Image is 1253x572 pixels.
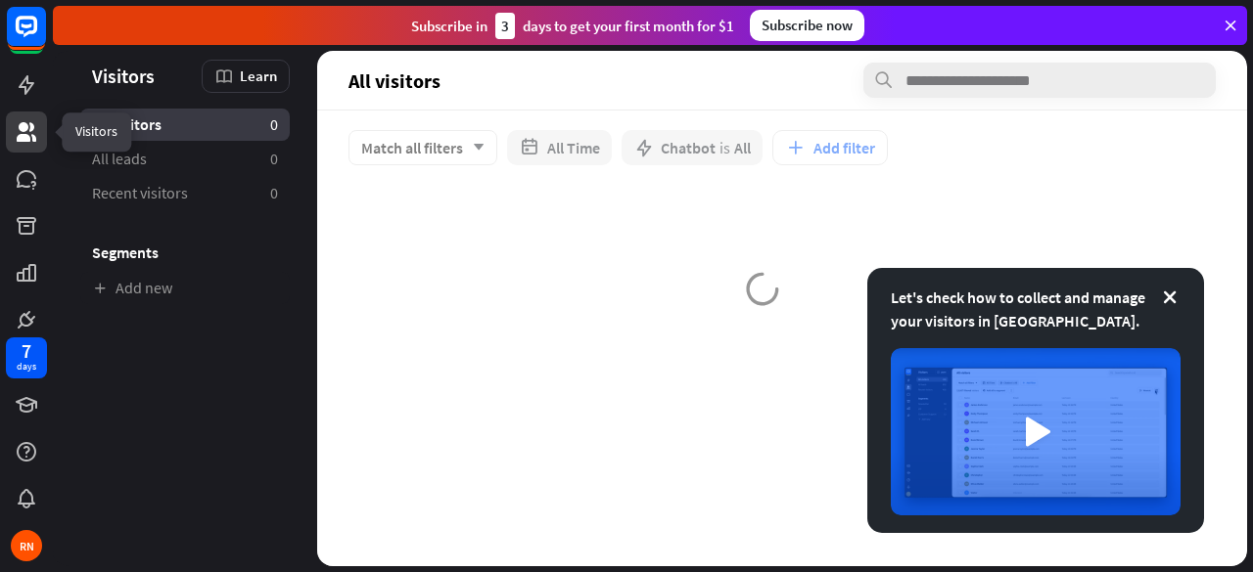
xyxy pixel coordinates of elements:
span: Learn [240,66,277,85]
a: All leads 0 [80,143,290,175]
span: Recent visitors [92,183,188,203]
a: Add new [80,272,290,304]
div: Let's check how to collect and manage your visitors in [GEOGRAPHIC_DATA]. [891,286,1181,332]
div: Subscribe now [750,10,864,41]
div: Subscribe in days to get your first month for $1 [411,13,734,39]
h3: Segments [80,242,290,262]
div: 7 [22,342,31,360]
aside: 0 [270,114,278,135]
div: 3 [495,13,515,39]
span: Visitors [92,65,155,87]
aside: 0 [270,149,278,169]
aside: 0 [270,183,278,203]
img: image [891,348,1181,515]
a: Recent visitors 0 [80,177,290,209]
span: All visitors [348,69,441,92]
div: RN [11,530,42,561]
div: days [17,360,36,374]
span: All visitors [92,114,162,135]
a: 7 days [6,337,47,378]
span: All leads [92,149,147,169]
button: Open LiveChat chat widget [16,8,74,66]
